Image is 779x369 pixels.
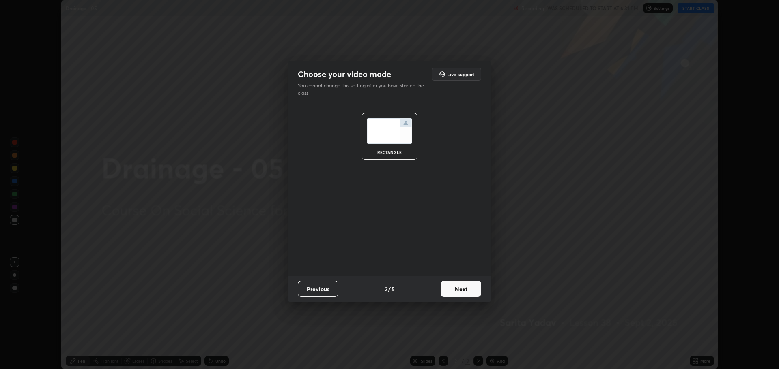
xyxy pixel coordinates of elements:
h4: / [388,285,391,293]
p: You cannot change this setting after you have started the class [298,82,429,97]
button: Next [441,281,481,297]
h5: Live support [447,72,474,77]
h2: Choose your video mode [298,69,391,79]
img: normalScreenIcon.ae25ed63.svg [367,118,412,144]
button: Previous [298,281,338,297]
h4: 2 [385,285,387,293]
h4: 5 [392,285,395,293]
div: rectangle [373,150,406,154]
